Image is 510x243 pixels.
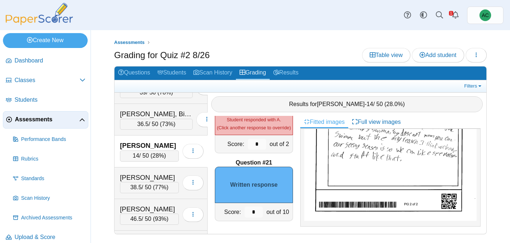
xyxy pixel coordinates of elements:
[21,214,85,222] span: Archived Assessments
[120,173,179,182] div: [PERSON_NAME]
[120,119,193,130] div: / 50 ( )
[114,40,145,45] span: Assessments
[15,76,80,84] span: Classes
[419,52,456,58] span: Add student
[3,92,88,109] a: Students
[15,116,79,123] span: Assessments
[15,57,85,65] span: Dashboard
[155,184,166,190] span: 77%
[120,182,179,193] div: / 50 ( )
[236,159,272,167] b: Question #21
[3,3,76,25] img: PaperScorer
[15,96,85,104] span: Students
[367,101,373,107] span: 14
[3,72,88,89] a: Classes
[3,111,88,129] a: Assessments
[482,13,489,18] span: Andrew Christman
[154,66,190,80] a: Students
[348,116,404,128] a: Full view images
[120,204,179,214] div: [PERSON_NAME]
[386,101,403,107] span: 28.0%
[10,190,88,207] a: Scan History
[190,66,236,80] a: Scan History
[162,121,173,127] span: 73%
[21,195,85,202] span: Scan History
[412,48,464,62] a: Add student
[114,49,210,61] h1: Grading for Quiz #2 8/26
[10,150,88,168] a: Rubrics
[21,175,85,182] span: Standards
[317,101,365,107] span: [PERSON_NAME]
[447,7,463,23] a: Alerts
[462,82,485,90] a: Filters
[215,203,243,221] div: Score:
[130,216,141,222] span: 46.5
[268,135,293,153] div: out of 2
[155,216,166,222] span: 93%
[467,7,503,24] a: Andrew Christman
[362,48,410,62] a: Table view
[10,170,88,187] a: Standards
[211,96,483,112] div: Results for - / 50 ( )
[152,153,164,159] span: 28%
[159,89,171,96] span: 78%
[3,33,88,48] a: Create New
[133,153,139,159] span: 14
[130,184,141,190] span: 38.5
[120,87,193,98] div: / 50 ( )
[270,66,302,80] a: Results
[140,89,146,96] span: 39
[215,135,246,153] div: Score:
[479,9,491,21] span: Andrew Christman
[265,203,293,221] div: out of 10
[137,121,149,127] span: 36.5
[217,117,291,130] small: (Click another response to override)
[300,116,348,128] a: Fitted images
[215,167,293,203] div: Written response
[120,150,179,161] div: / 50 ( )
[21,155,85,163] span: Rubrics
[115,66,154,80] a: Questions
[120,141,179,150] div: [PERSON_NAME]
[236,66,270,80] a: Grading
[3,20,76,26] a: PaperScorer
[120,109,193,119] div: [PERSON_NAME], Bishmeet
[21,136,85,143] span: Performance Bands
[10,209,88,227] a: Archived Assessments
[227,117,281,122] span: Student responded with A.
[112,38,146,47] a: Assessments
[15,233,85,241] span: Upload & Score
[3,52,88,70] a: Dashboard
[10,131,88,148] a: Performance Bands
[120,214,179,224] div: / 50 ( )
[370,52,403,58] span: Table view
